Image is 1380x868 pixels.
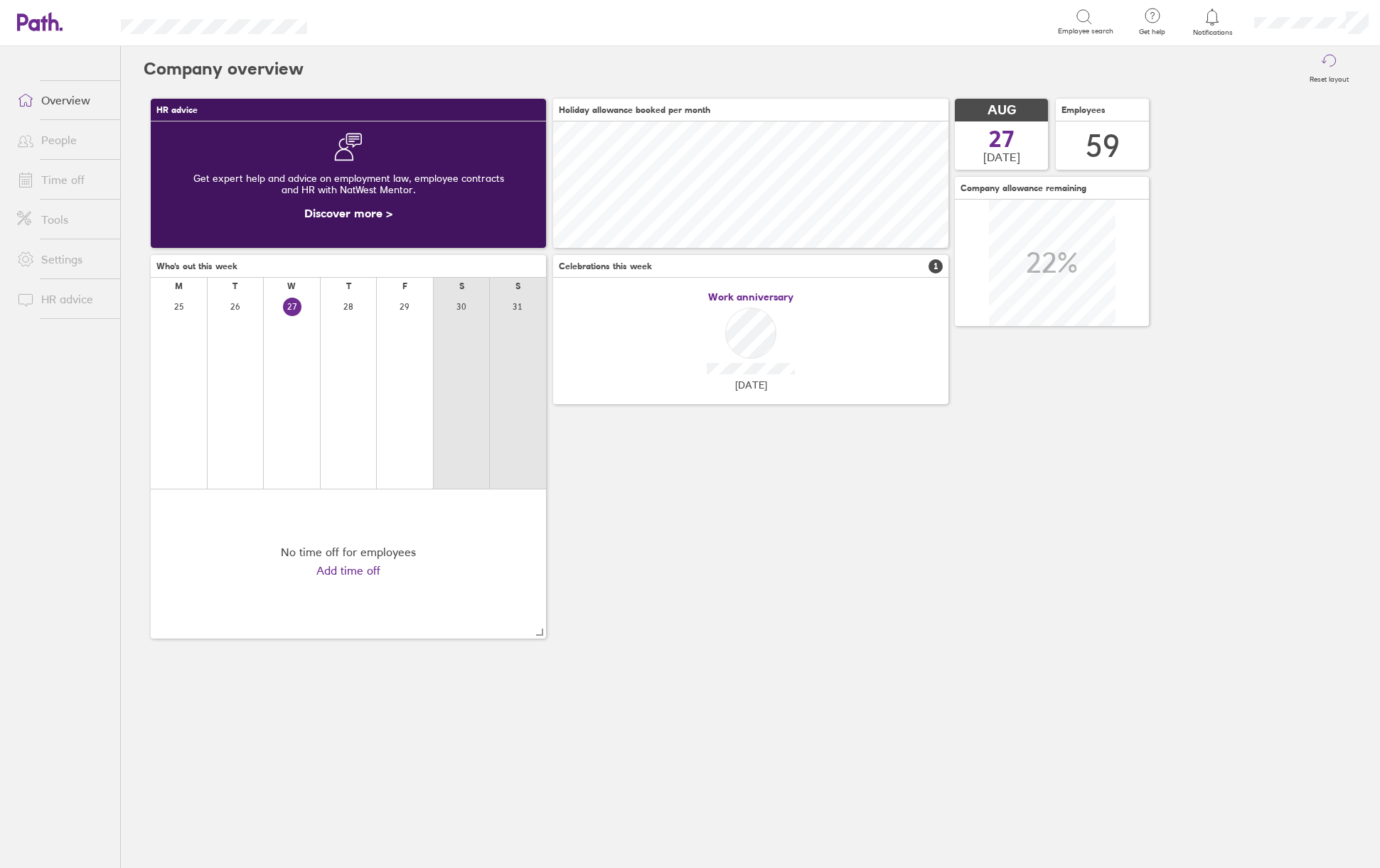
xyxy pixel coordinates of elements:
[1058,27,1113,36] span: Employee search
[6,205,120,234] a: Tools
[346,281,351,291] div: T
[1301,71,1357,84] label: Reset layout
[175,281,183,291] div: M
[1189,7,1236,37] a: Notifications
[6,245,120,273] a: Settings
[156,261,237,271] span: Who's out this week
[559,261,652,271] span: Celebrations this week
[162,161,535,207] div: Get expert help and advice on employment law, employee contracts and HR with NatWest Mentor.
[232,281,237,291] div: T
[1086,128,1120,164] div: 59
[961,183,1086,193] span: Company allowance remaining
[708,291,793,303] span: Work anniversary
[735,379,767,391] span: [DATE]
[346,15,382,28] div: Search
[6,285,120,313] a: HR advice
[1061,105,1106,115] span: Employees
[559,105,710,115] span: Holiday allowance booked per month
[6,126,120,154] a: People
[988,103,1016,118] span: AUG
[287,281,296,291] div: W
[6,166,120,194] a: Time off
[144,46,304,92] h2: Company overview
[983,151,1020,163] span: [DATE]
[515,281,520,291] div: S
[1129,28,1175,36] span: Get help
[402,281,407,291] div: F
[156,105,198,115] span: HR advice
[1189,28,1236,37] span: Notifications
[459,281,464,291] div: S
[316,564,380,577] a: Add time off
[989,128,1015,151] span: 27
[281,546,416,558] div: No time off for employees
[1301,46,1357,92] button: Reset layout
[6,86,120,114] a: Overview
[304,206,392,220] a: Discover more >
[929,259,943,273] span: 1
